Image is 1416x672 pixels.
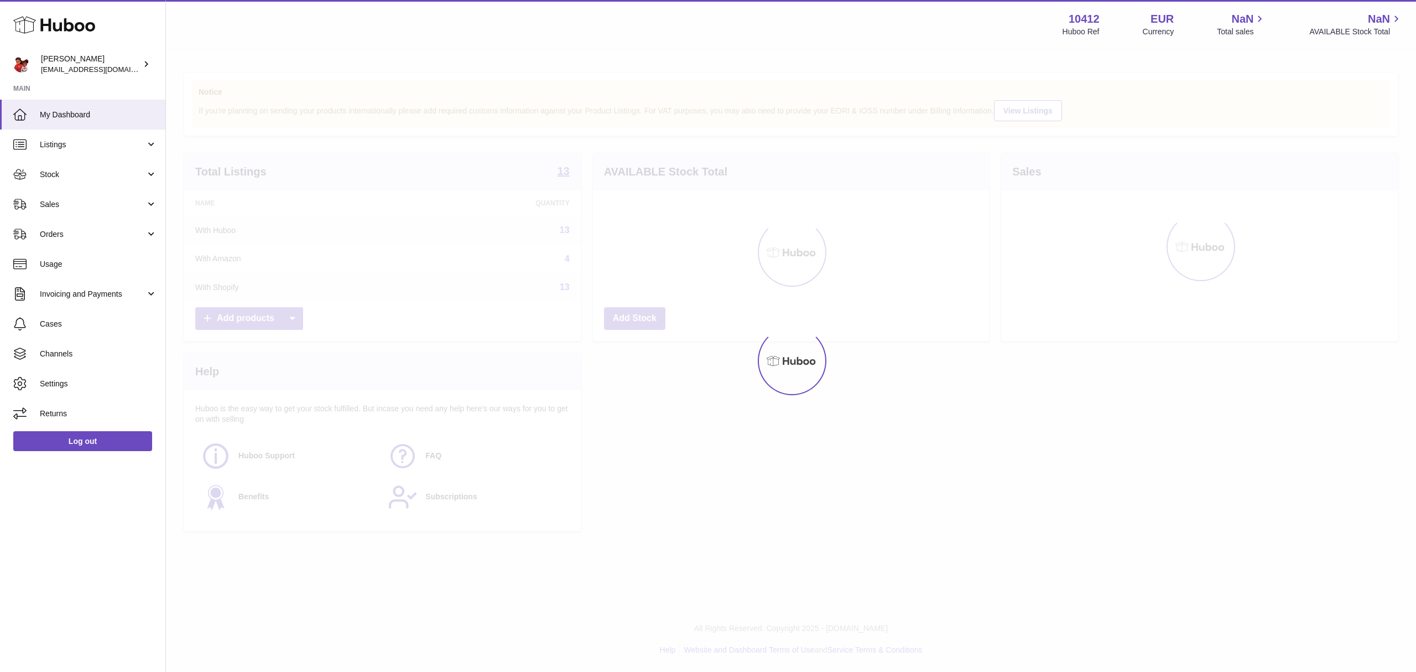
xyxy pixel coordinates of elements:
span: Orders [40,229,145,240]
span: Sales [40,199,145,210]
span: Usage [40,259,157,270]
span: Stock [40,169,145,180]
a: Log out [13,431,152,451]
a: NaN Total sales [1217,12,1266,37]
span: NaN [1368,12,1390,27]
span: Cases [40,319,157,329]
span: Invoicing and Payments [40,289,145,299]
a: NaN AVAILABLE Stock Total [1309,12,1403,37]
span: [EMAIL_ADDRESS][DOMAIN_NAME] [41,65,163,74]
img: internalAdmin-10412@internal.huboo.com [13,56,30,73]
span: AVAILABLE Stock Total [1309,27,1403,37]
span: NaN [1231,12,1253,27]
div: [PERSON_NAME] [41,54,140,75]
div: Currency [1143,27,1174,37]
strong: EUR [1150,12,1174,27]
span: My Dashboard [40,110,157,120]
strong: 10412 [1069,12,1100,27]
span: Listings [40,139,145,150]
span: Channels [40,349,157,359]
span: Settings [40,379,157,389]
div: Huboo Ref [1063,27,1100,37]
span: Total sales [1217,27,1266,37]
span: Returns [40,409,157,419]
